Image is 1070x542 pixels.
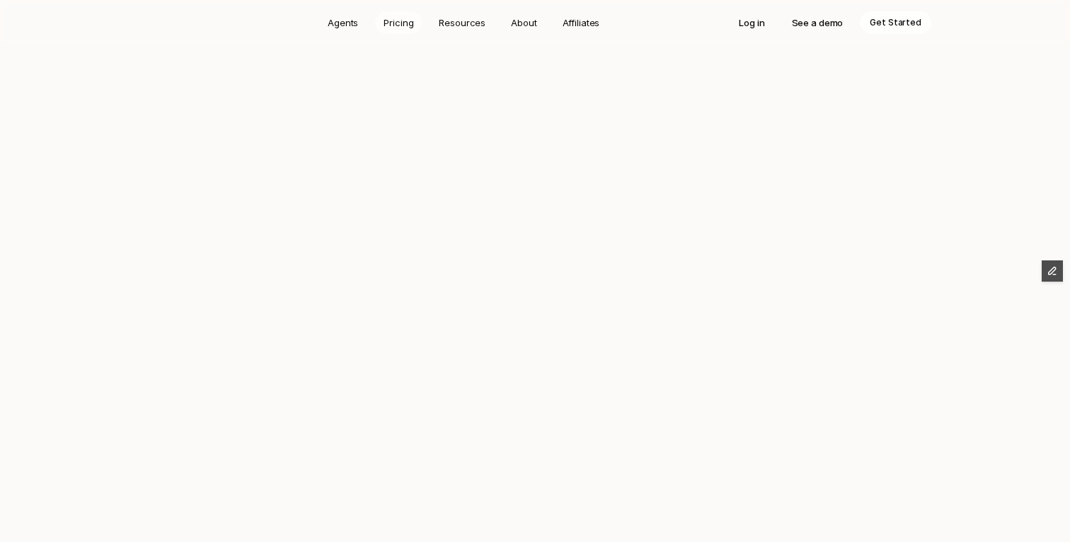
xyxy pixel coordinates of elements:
a: Log in [729,11,774,34]
strong: entire Lead-to-Cash cycle [490,187,650,201]
a: Get Started [860,11,931,34]
a: Watch Demo [539,278,621,304]
strong: commodity traders [369,187,735,219]
a: Pricing [375,11,422,34]
p: Pricing [384,16,413,30]
p: Agents [328,16,358,30]
p: See a demo [792,16,844,30]
p: Watch Demo [552,284,608,298]
p: Get Started [462,284,516,298]
p: About [511,16,536,30]
p: Get Started [870,16,921,30]
p: AI Agents to automate the for . From trade intelligence, demand forecasting, lead generation, lea... [337,185,733,258]
h1: AI Agents for Physical Commodity Traders [224,88,846,168]
a: Get Started [449,278,529,304]
p: Affiliates [563,16,600,30]
a: Affiliates [554,11,609,34]
a: Agents [319,11,367,34]
a: Resources [430,11,494,34]
p: Log in [739,16,764,30]
button: Edit Framer Content [1042,260,1063,282]
a: See a demo [782,11,853,34]
p: Resources [439,16,485,30]
a: About [502,11,545,34]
